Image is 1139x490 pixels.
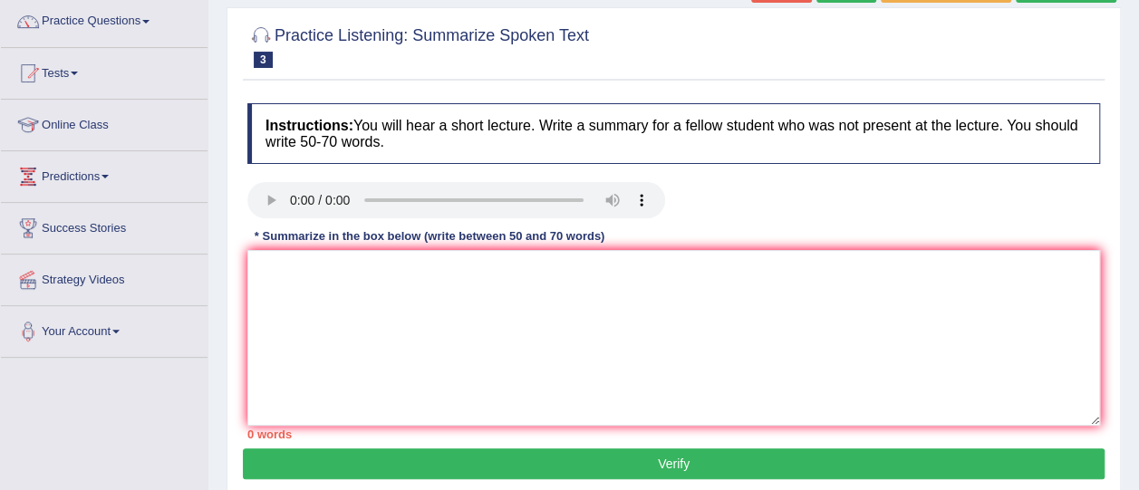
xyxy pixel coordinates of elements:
[1,306,208,351] a: Your Account
[247,426,1100,443] div: 0 words
[1,255,208,300] a: Strategy Videos
[1,48,208,93] a: Tests
[265,118,353,133] b: Instructions:
[247,23,589,68] h2: Practice Listening: Summarize Spoken Text
[247,227,612,245] div: * Summarize in the box below (write between 50 and 70 words)
[247,103,1100,164] h4: You will hear a short lecture. Write a summary for a fellow student who was not present at the le...
[1,203,208,248] a: Success Stories
[254,52,273,68] span: 3
[1,151,208,197] a: Predictions
[243,448,1105,479] button: Verify
[1,100,208,145] a: Online Class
